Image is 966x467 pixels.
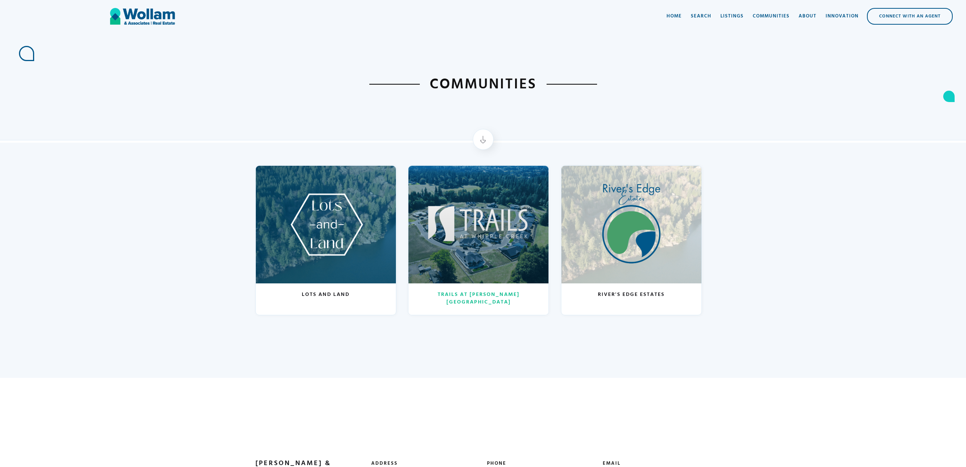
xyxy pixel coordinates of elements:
[720,13,744,20] div: Listings
[716,5,748,28] a: Listings
[561,165,702,315] a: River's Edge Estates
[753,13,790,20] div: Communities
[667,13,682,20] div: Home
[794,5,821,28] a: About
[255,165,396,315] a: Lots and Land
[420,75,547,94] h1: Communities
[302,291,350,299] h3: Lots and Land
[799,13,816,20] div: About
[748,5,794,28] a: Communities
[867,8,953,25] a: Connect with an Agent
[686,5,716,28] a: Search
[691,13,711,20] div: Search
[110,5,175,28] a: home
[868,9,952,24] div: Connect with an Agent
[408,165,549,315] a: Trails at [PERSON_NAME][GEOGRAPHIC_DATA]
[416,291,541,306] h3: Trails at [PERSON_NAME][GEOGRAPHIC_DATA]
[598,291,665,299] h3: River's Edge Estates
[662,5,686,28] a: Home
[826,13,859,20] div: Innovation
[821,5,863,28] a: Innovation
